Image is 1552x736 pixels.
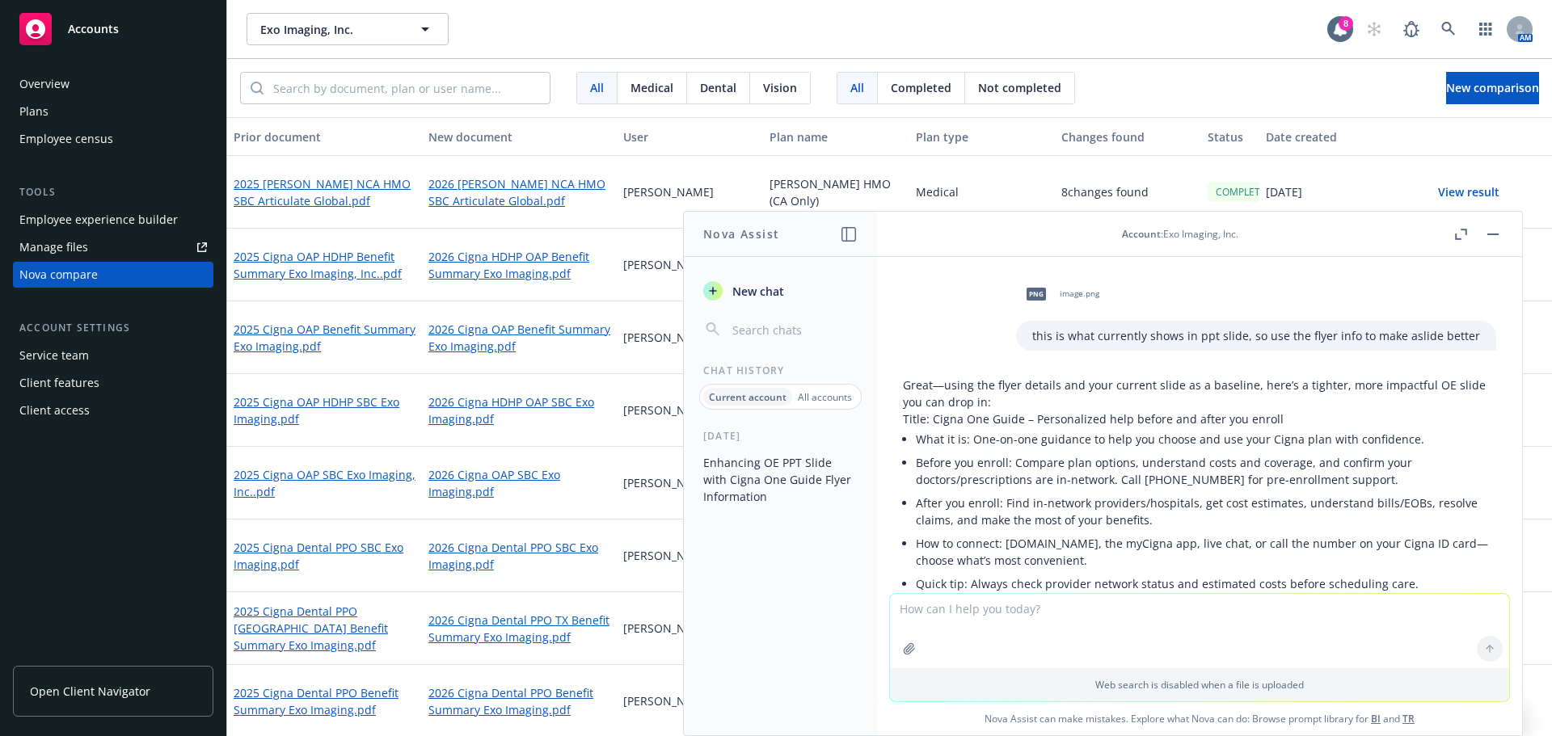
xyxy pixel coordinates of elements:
a: 2026 Cigna OAP Benefit Summary Exo Imaging.pdf [428,321,610,355]
a: Search [1432,13,1465,45]
a: Service team [13,343,213,368]
a: 2025 Cigna Dental PPO Benefit Summary Exo Imaging.pdf [234,684,415,718]
button: User [617,117,763,156]
li: Before you enroll: Compare plan options, understand costs and coverage, and confirm your doctors/... [916,451,1496,491]
svg: Search [251,82,264,95]
span: All [850,79,864,96]
a: 2025 Cigna OAP Benefit Summary Exo Imaging.pdf [234,321,415,355]
p: Current account [709,390,787,404]
div: New document [428,128,610,145]
p: [PERSON_NAME] [623,329,714,346]
div: Overview [19,71,70,97]
div: Manage files [19,234,88,260]
a: Employee census [13,126,213,152]
a: Switch app [1470,13,1502,45]
span: Dental [700,79,736,96]
li: After you enroll: Find in-network providers/hospitals, get cost estimates, understand bills/EOBs,... [916,491,1496,532]
button: New comparison [1446,72,1539,104]
a: Employee experience builder [13,207,213,233]
div: pngimage.png [1016,274,1103,314]
div: Account settings [13,320,213,336]
div: Plan name [770,128,903,145]
div: Plan type [916,128,1049,145]
div: 8 [1339,16,1353,31]
div: Client features [19,370,99,396]
div: Service team [19,343,89,368]
div: Chat History [684,364,877,377]
button: New chat [697,276,864,305]
p: this is what currently shows in ppt slide, so use the flyer info to make aslide better [1032,327,1480,344]
a: Client access [13,397,213,423]
p: Great—using the flyer details and your current slide as a baseline, here’s a tighter, more impact... [903,376,1496,410]
div: Medical [909,156,1056,229]
a: 2025 Cigna OAP HDHP Benefit Summary Exo Imaging, Inc..pdf [234,248,415,282]
p: [PERSON_NAME] [623,620,714,637]
p: [PERSON_NAME] [623,256,714,273]
div: Status [1208,128,1253,145]
a: Manage files [13,234,213,260]
span: Exo Imaging, Inc. [260,21,400,38]
div: User [623,128,757,145]
a: Accounts [13,6,213,52]
span: All [590,79,604,96]
li: How to connect: [DOMAIN_NAME], the myCigna app, live chat, or call the number on your Cigna ID ca... [916,532,1496,572]
a: 2025 Cigna OAP SBC Exo Imaging, Inc..pdf [234,466,415,500]
span: Accounts [68,23,119,36]
button: Exo Imaging, Inc. [247,13,449,45]
span: Completed [891,79,951,96]
span: image.png [1060,288,1099,299]
a: 2026 Cigna Dental PPO TX Benefit Summary Exo Imaging.pdf [428,612,610,646]
p: 8 changes found [1061,183,1149,200]
p: [PERSON_NAME] [623,474,714,491]
li: Quick tip: Always check provider network status and estimated costs before scheduling care. [916,572,1496,595]
a: Report a Bug [1395,13,1428,45]
div: Changes found [1061,128,1195,145]
div: Plans [19,99,48,124]
button: New document [422,117,617,156]
p: Web search is disabled when a file is uploaded [900,678,1499,692]
button: Date created [1259,117,1406,156]
span: New chat [729,283,784,300]
div: Tools [13,184,213,200]
p: Title: Cigna One Guide – Personalized help before and after you enroll [903,410,1496,427]
a: 2025 Cigna Dental PPO [GEOGRAPHIC_DATA] Benefit Summary Exo Imaging.pdf [234,603,415,654]
input: Search by document, plan or user name... [264,73,550,103]
input: Search chats [729,318,858,341]
a: Overview [13,71,213,97]
a: Client features [13,370,213,396]
button: Status [1201,117,1259,156]
span: New comparison [1446,80,1539,95]
p: [PERSON_NAME] [623,547,714,564]
div: [DATE] [684,429,877,443]
span: Medical [630,79,673,96]
a: 2026 Cigna HDHP OAP Benefit Summary Exo Imaging.pdf [428,248,610,282]
div: Date created [1266,128,1399,145]
span: png [1027,288,1046,300]
p: [PERSON_NAME] [623,183,714,200]
span: Open Client Navigator [30,683,150,700]
a: 2026 Cigna HDHP OAP SBC Exo Imaging.pdf [428,393,610,427]
button: View result [1412,176,1525,208]
a: 2026 [PERSON_NAME] NCA HMO SBC Articulate Global.pdf [428,175,610,209]
span: Account [1122,227,1161,241]
span: Not completed [978,79,1061,96]
a: 2026 Cigna Dental PPO Benefit Summary Exo Imaging.pdf [428,684,610,718]
div: Nova compare [19,262,98,288]
a: 2025 [PERSON_NAME] NCA HMO SBC Articulate Global.pdf [234,175,415,209]
a: Nova compare [13,262,213,288]
button: Prior document [227,117,422,156]
div: Employee census [19,126,113,152]
a: 2025 Cigna OAP HDHP SBC Exo Imaging.pdf [234,393,415,427]
p: [PERSON_NAME] [623,692,714,709]
div: Employee experience builder [19,207,178,233]
a: BI [1371,712,1381,725]
button: Enhancing OE PPT Slide with Cigna One Guide Flyer Information [697,449,864,510]
a: TR [1402,712,1415,725]
a: Plans [13,99,213,124]
div: Client access [19,397,90,423]
a: 2026 Cigna OAP SBC Exo Imaging.pdf [428,466,610,500]
a: 2026 Cigna Dental PPO SBC Exo Imaging.pdf [428,539,610,573]
a: 2025 Cigna Dental PPO SBC Exo Imaging.pdf [234,539,415,573]
h1: Nova Assist [703,225,779,242]
a: Start snowing [1358,13,1390,45]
